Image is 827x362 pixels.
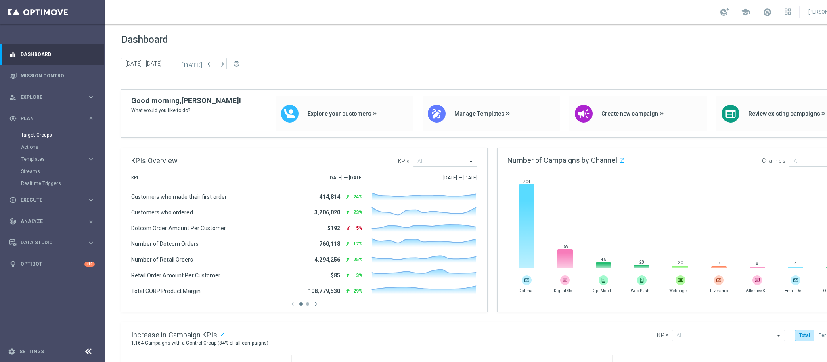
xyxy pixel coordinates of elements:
button: person_search Explore keyboard_arrow_right [9,94,95,100]
div: Data Studio [9,239,87,246]
button: lightbulb Optibot +10 [9,261,95,267]
i: lightbulb [9,260,17,268]
button: Templates keyboard_arrow_right [21,156,95,162]
a: Streams [21,168,84,175]
i: keyboard_arrow_right [87,239,95,247]
button: play_circle_outline Execute keyboard_arrow_right [9,197,95,203]
a: Actions [21,144,84,150]
div: Actions [21,141,104,153]
i: keyboard_arrow_right [87,196,95,204]
span: Explore [21,95,87,100]
span: Analyze [21,219,87,224]
i: settings [8,348,15,355]
i: person_search [9,94,17,101]
i: keyboard_arrow_right [87,218,95,225]
div: Execute [9,196,87,204]
span: Data Studio [21,240,87,245]
div: Templates [21,153,104,165]
span: Plan [21,116,87,121]
i: keyboard_arrow_right [87,114,95,122]
div: Target Groups [21,129,104,141]
i: equalizer [9,51,17,58]
i: keyboard_arrow_right [87,156,95,163]
a: Realtime Triggers [21,180,84,187]
a: Settings [19,349,44,354]
div: Mission Control [9,65,95,86]
div: Analyze [9,218,87,225]
span: school [741,8,750,17]
div: Dashboard [9,44,95,65]
a: Dashboard [21,44,95,65]
div: +10 [84,262,95,267]
span: Templates [21,157,79,162]
i: keyboard_arrow_right [87,93,95,101]
button: track_changes Analyze keyboard_arrow_right [9,218,95,225]
button: gps_fixed Plan keyboard_arrow_right [9,115,95,122]
button: Mission Control [9,73,95,79]
div: Templates [21,157,87,162]
i: gps_fixed [9,115,17,122]
a: Mission Control [21,65,95,86]
div: Plan [9,115,87,122]
div: Optibot [9,254,95,275]
span: Execute [21,198,87,202]
button: Data Studio keyboard_arrow_right [9,239,95,246]
i: track_changes [9,218,17,225]
a: Optibot [21,254,84,275]
div: Realtime Triggers [21,177,104,189]
div: Streams [21,165,104,177]
a: Target Groups [21,132,84,138]
div: Explore [9,94,87,101]
i: play_circle_outline [9,196,17,204]
button: equalizer Dashboard [9,51,95,58]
